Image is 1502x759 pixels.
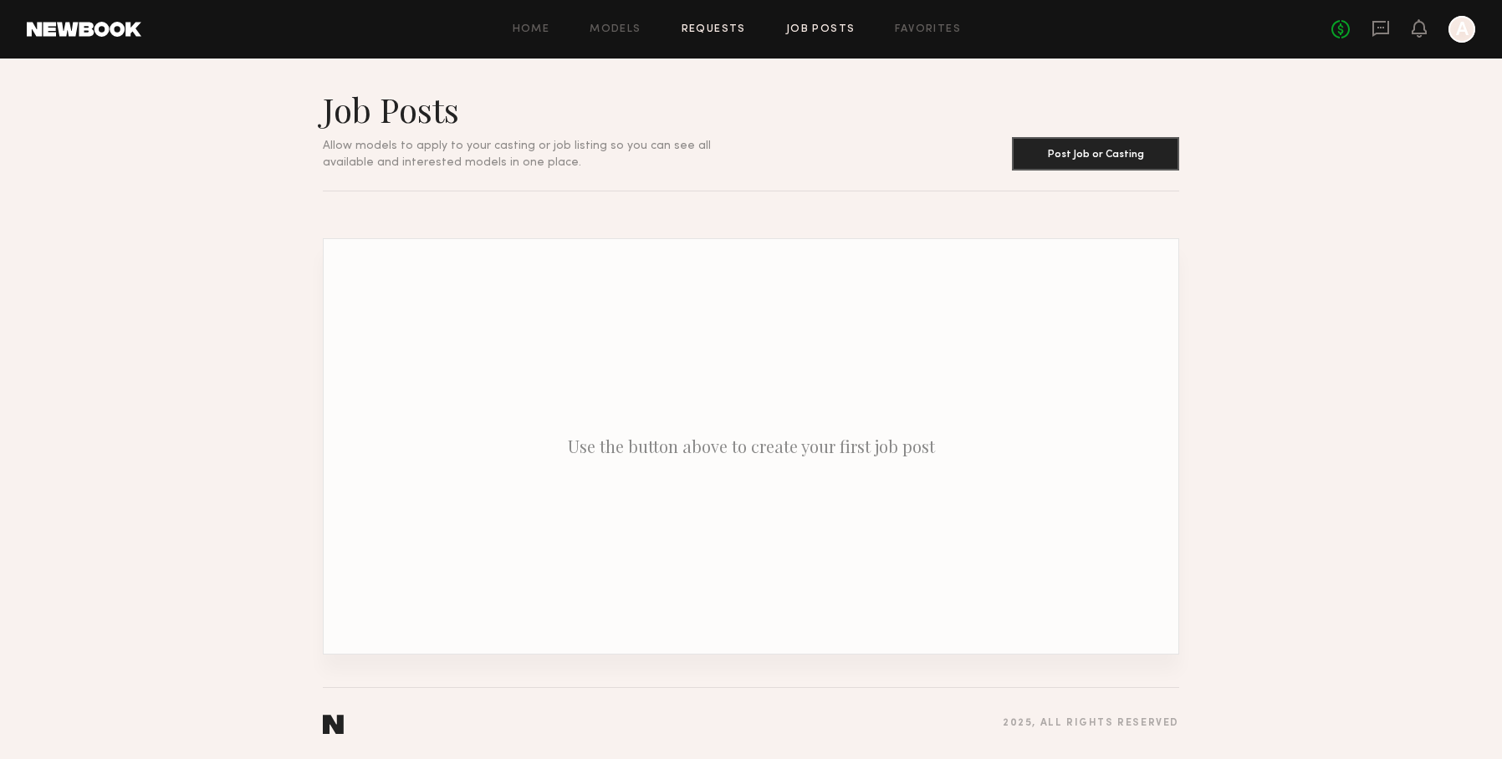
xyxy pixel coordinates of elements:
a: A [1448,16,1475,43]
a: Requests [682,24,746,35]
h1: Job Posts [323,89,751,130]
a: Home [513,24,550,35]
a: Favorites [895,24,961,35]
button: Post Job or Casting [1012,137,1179,171]
a: Job Posts [786,24,856,35]
a: Models [590,24,641,35]
p: Use the button above to create your first job post [324,239,1178,654]
span: Allow models to apply to your casting or job listing so you can see all available and interested ... [323,140,711,168]
div: 2025 , all rights reserved [1003,718,1179,729]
